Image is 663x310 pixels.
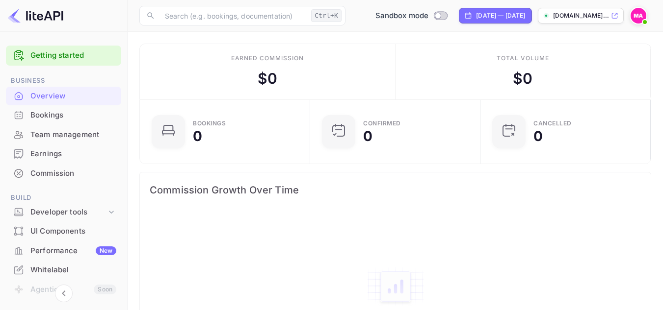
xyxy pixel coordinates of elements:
div: UI Components [30,226,116,237]
div: New [96,246,116,255]
div: 0 [193,129,202,143]
div: Click to change the date range period [459,8,531,24]
a: PerformanceNew [6,241,121,260]
div: $ 0 [513,68,532,90]
a: UI Components [6,222,121,240]
div: Developer tools [30,207,106,218]
div: Overview [30,91,116,102]
span: Business [6,75,121,86]
div: CANCELLED [533,120,572,126]
div: Commission [30,168,116,179]
div: [DATE] — [DATE] [476,11,525,20]
div: $ 0 [258,68,277,90]
div: Total volume [497,54,549,63]
div: Overview [6,87,121,106]
a: Earnings [6,144,121,163]
div: Bookings [30,110,116,121]
div: Switch to Production mode [371,10,451,22]
div: PerformanceNew [6,241,121,261]
div: Performance [30,245,116,257]
a: Commission [6,164,121,182]
span: Build [6,192,121,203]
div: Team management [30,129,116,141]
div: Developer tools [6,204,121,221]
a: Getting started [30,50,116,61]
div: Team management [6,125,121,144]
div: Earnings [30,148,116,160]
div: Bookings [6,106,121,125]
div: Earned commission [231,54,304,63]
a: Bookings [6,106,121,124]
a: Whitelabel [6,261,121,279]
div: Earnings [6,144,121,164]
div: 0 [533,129,543,143]
img: Mehdi AMMOUMI [631,8,646,24]
div: Confirmed [363,120,401,126]
span: Sandbox mode [375,10,429,22]
img: empty-state-table2.svg [366,266,425,307]
div: Ctrl+K [311,9,342,22]
div: Whitelabel [30,264,116,276]
div: Commission [6,164,121,183]
span: Commission Growth Over Time [150,182,641,198]
img: LiteAPI logo [8,8,63,24]
a: Team management [6,125,121,143]
div: 0 [363,129,372,143]
div: Whitelabel [6,261,121,280]
div: Getting started [6,46,121,66]
a: Overview [6,87,121,105]
input: Search (e.g. bookings, documentation) [159,6,307,25]
div: Bookings [193,120,226,126]
button: Collapse navigation [55,285,73,302]
div: UI Components [6,222,121,241]
p: [DOMAIN_NAME]... [553,11,609,20]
